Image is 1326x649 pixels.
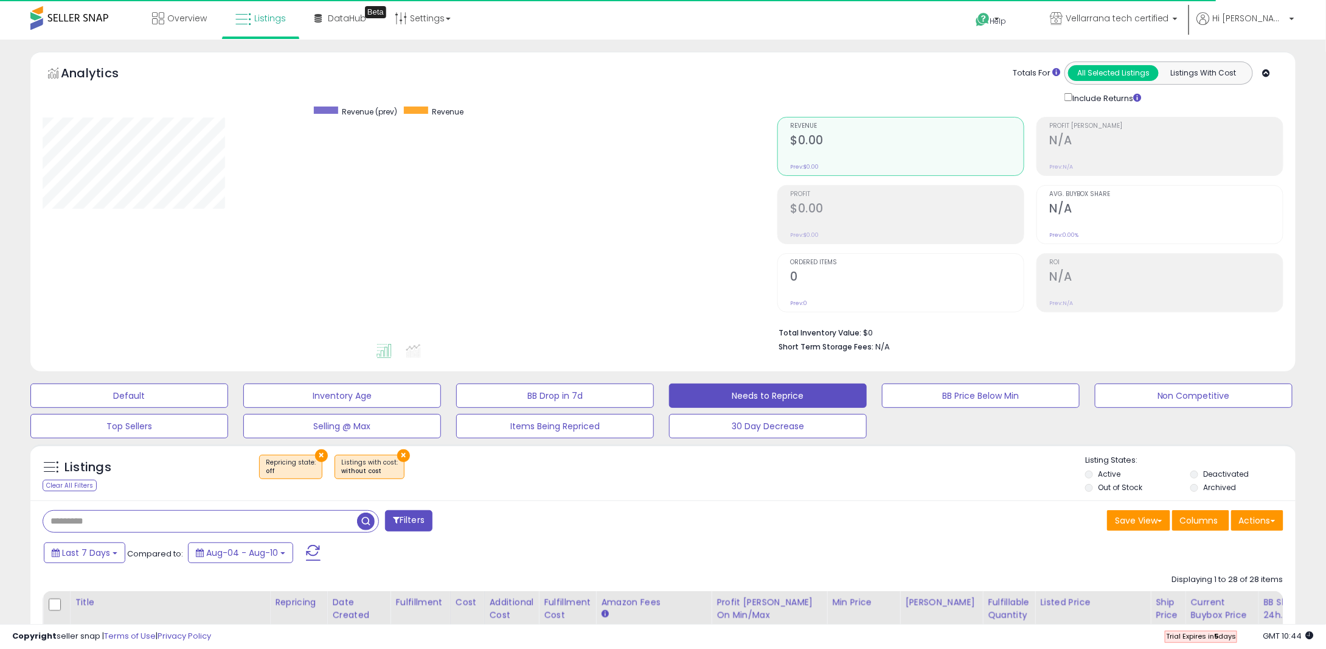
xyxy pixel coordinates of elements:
[432,107,464,117] span: Revenue
[456,596,479,609] div: Cost
[1099,469,1121,479] label: Active
[1050,300,1074,307] small: Prev: N/A
[1050,191,1283,198] span: Avg. Buybox Share
[254,12,286,24] span: Listings
[712,591,827,639] th: The percentage added to the cost of goods (COGS) that forms the calculator for Min & Max prices.
[905,596,977,609] div: [PERSON_NAME]
[1264,596,1308,622] div: BB Share 24h.
[266,467,316,475] div: off
[779,328,862,338] b: Total Inventory Value:
[882,384,1080,408] button: BB Price Below Min
[397,449,410,462] button: ×
[61,65,142,85] h5: Analytics
[1050,133,1283,150] h2: N/A
[12,631,211,642] div: seller snap | |
[332,596,385,622] div: Date Created
[456,414,654,438] button: Items Being Repriced
[544,596,591,622] div: Fulfillment Cost
[266,458,316,476] span: Repricing state :
[328,12,366,24] span: DataHub
[456,384,654,408] button: BB Drop in 7d
[1180,514,1218,527] span: Columns
[1050,202,1283,218] h2: N/A
[1013,68,1060,79] div: Totals For
[1231,510,1283,531] button: Actions
[601,609,608,620] small: Amazon Fees.
[1050,259,1283,266] span: ROI
[1066,12,1169,24] span: Vellarrana tech certified
[669,414,867,438] button: 30 Day Decrease
[158,630,211,642] a: Privacy Policy
[791,270,1024,286] h2: 0
[1203,469,1249,479] label: Deactivated
[1095,384,1293,408] button: Non Competitive
[341,467,398,475] div: without cost
[1172,510,1229,531] button: Columns
[243,414,441,438] button: Selling @ Max
[1158,65,1249,81] button: Listings With Cost
[791,163,819,170] small: Prev: $0.00
[12,630,57,642] strong: Copyright
[1040,596,1145,609] div: Listed Price
[188,542,293,563] button: Aug-04 - Aug-10
[1068,65,1159,81] button: All Selected Listings
[75,596,265,609] div: Title
[779,324,1275,339] li: $0
[1050,123,1283,130] span: Profit [PERSON_NAME]
[1050,270,1283,286] h2: N/A
[1050,163,1074,170] small: Prev: N/A
[1055,91,1156,105] div: Include Returns
[601,596,706,609] div: Amazon Fees
[791,191,1024,198] span: Profit
[988,596,1030,622] div: Fulfillable Quantity
[1099,482,1143,493] label: Out of Stock
[342,107,398,117] span: Revenue (prev)
[832,596,895,609] div: Min Price
[791,133,1024,150] h2: $0.00
[1050,231,1079,239] small: Prev: 0.00%
[966,3,1030,40] a: Help
[1203,482,1236,493] label: Archived
[791,259,1024,266] span: Ordered Items
[779,342,874,352] b: Short Term Storage Fees:
[44,542,125,563] button: Last 7 Days
[791,202,1024,218] h2: $0.00
[30,414,228,438] button: Top Sellers
[791,300,808,307] small: Prev: 0
[243,384,441,408] button: Inventory Age
[1166,631,1236,641] span: Trial Expires in days
[1213,12,1286,24] span: Hi [PERSON_NAME]
[341,458,398,476] span: Listings with cost :
[1107,510,1170,531] button: Save View
[990,16,1007,26] span: Help
[30,384,228,408] button: Default
[669,384,867,408] button: Needs to Reprice
[791,231,819,239] small: Prev: $0.00
[104,630,156,642] a: Terms of Use
[876,341,890,353] span: N/A
[385,510,432,531] button: Filters
[206,547,278,559] span: Aug-04 - Aug-10
[791,123,1024,130] span: Revenue
[1197,12,1294,40] a: Hi [PERSON_NAME]
[365,6,386,18] div: Tooltip anchor
[1085,455,1296,466] p: Listing States:
[975,12,990,27] i: Get Help
[43,480,97,491] div: Clear All Filters
[490,596,534,622] div: Additional Cost
[315,449,328,462] button: ×
[167,12,207,24] span: Overview
[127,548,183,560] span: Compared to:
[62,547,110,559] span: Last 7 Days
[275,596,322,609] div: Repricing
[1263,630,1314,642] span: 2025-08-18 10:44 GMT
[395,596,445,609] div: Fulfillment
[1214,631,1218,641] b: 5
[64,459,111,476] h5: Listings
[717,596,822,622] div: Profit [PERSON_NAME] on Min/Max
[1156,596,1180,622] div: Ship Price
[1172,574,1283,586] div: Displaying 1 to 28 of 28 items
[1191,596,1254,622] div: Current Buybox Price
